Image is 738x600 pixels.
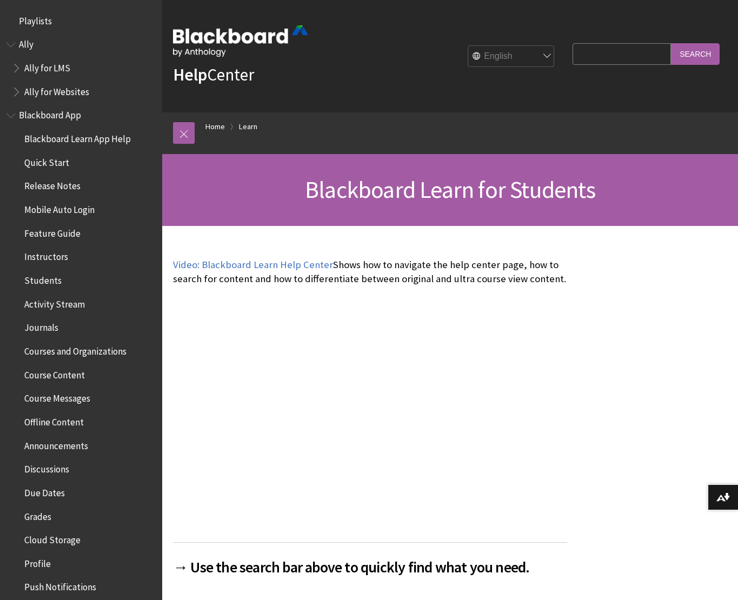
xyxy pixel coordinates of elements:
[173,258,333,271] a: Video: Blackboard Learn Help Center
[24,177,81,192] span: Release Notes
[24,83,89,97] span: Ally for Websites
[24,460,69,475] span: Discussions
[24,555,51,569] span: Profile
[173,64,254,85] a: HelpCenter
[24,366,85,381] span: Course Content
[24,154,69,168] span: Quick Start
[173,258,567,286] p: Shows how to navigate the help center page, how to search for content and how to differentiate be...
[671,43,720,64] input: Search
[24,295,85,310] span: Activity Stream
[24,224,81,239] span: Feature Guide
[24,201,95,215] span: Mobile Auto Login
[24,413,84,428] span: Offline Content
[24,342,127,357] span: Courses and Organizations
[24,271,62,286] span: Students
[24,130,131,144] span: Blackboard Learn App Help
[6,12,156,30] nav: Book outline for Playlists
[24,437,88,451] span: Announcements
[24,319,58,334] span: Journals
[468,46,555,68] select: Site Language Selector
[24,484,65,498] span: Due Dates
[19,12,52,26] span: Playlists
[24,59,70,74] span: Ally for LMS
[19,106,81,121] span: Blackboard App
[173,25,308,57] img: Blackboard by Anthology
[173,542,567,578] h2: → Use the search bar above to quickly find what you need.
[24,248,68,263] span: Instructors
[6,36,156,101] nav: Book outline for Anthology Ally Help
[305,175,595,204] span: Blackboard Learn for Students
[239,120,257,134] a: Learn
[173,64,207,85] strong: Help
[24,508,51,522] span: Grades
[24,578,96,593] span: Push Notifications
[24,390,90,404] span: Course Messages
[24,531,81,545] span: Cloud Storage
[19,36,34,50] span: Ally
[205,120,225,134] a: Home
